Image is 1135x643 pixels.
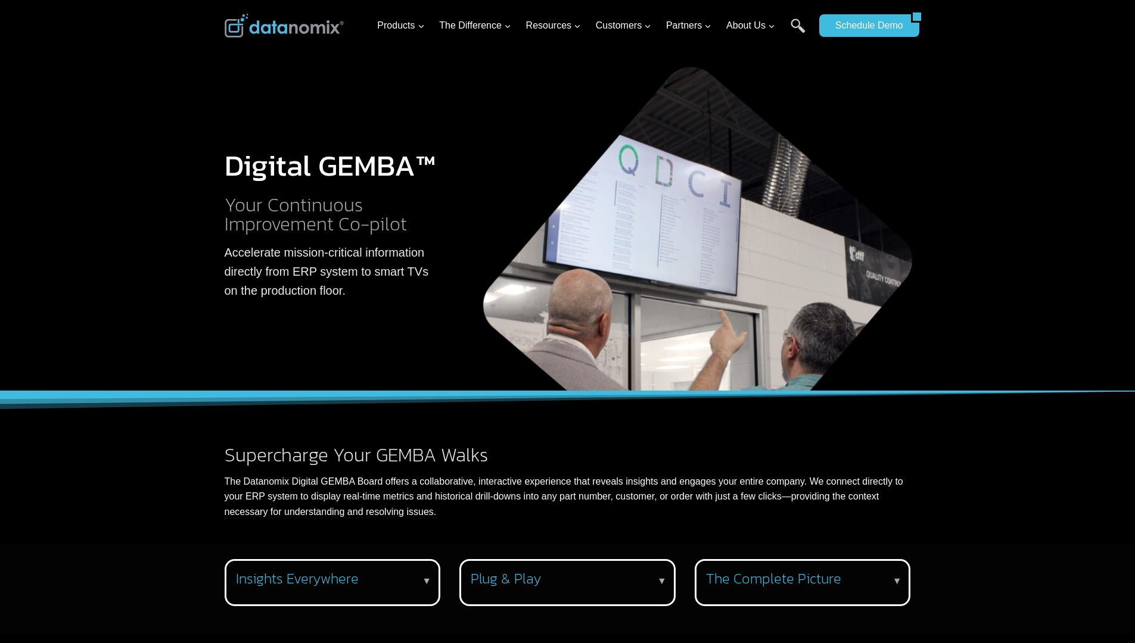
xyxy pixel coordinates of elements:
h2: Your Continuous Improvement Co-pilot [225,195,437,233]
p: ▼ [657,573,667,589]
span: Products [377,18,424,33]
span: Resources [526,18,581,33]
h1: Digital GEMBA™ [225,151,437,180]
h3: Insights Everywhere [236,570,425,588]
span: Customers [596,18,651,33]
h3: The Complete Picture [706,570,895,588]
span: Partners [666,18,711,33]
nav: Primary Navigation [372,7,813,45]
h3: Plug & Play [471,570,660,588]
a: Search [791,18,806,45]
span: About Us [726,18,775,33]
a: Schedule Demo [819,14,911,37]
p: ▼ [893,573,902,589]
p: ▼ [422,573,431,589]
span: The Difference [439,18,511,33]
img: Datanomix [225,14,344,38]
h2: Supercharge Your GEMBA Walks [225,445,911,464]
p: The Datanomix Digital GEMBA Board offers a collaborative, interactive experience that reveals ins... [225,474,911,520]
p: Accelerate mission-critical information directly from ERP system to smart TVs on the production f... [225,243,437,300]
